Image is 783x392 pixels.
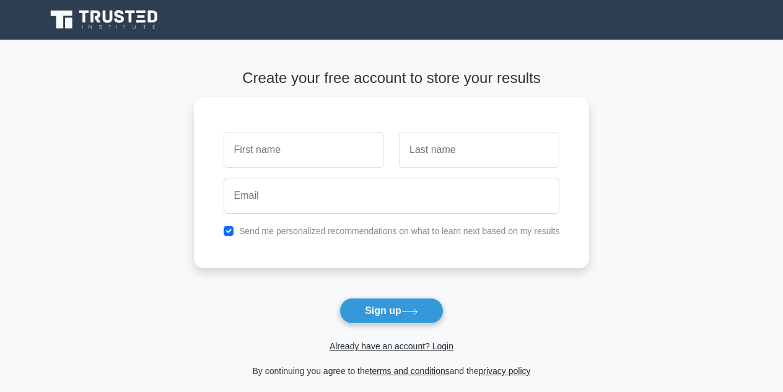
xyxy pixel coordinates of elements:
[370,366,450,376] a: terms and conditions
[224,132,384,168] input: First name
[330,341,453,351] a: Already have an account? Login
[479,366,531,376] a: privacy policy
[399,132,559,168] input: Last name
[239,226,560,236] label: Send me personalized recommendations on what to learn next based on my results
[186,364,597,378] div: By continuing you agree to the and the
[339,298,444,324] button: Sign up
[224,178,560,214] input: Email
[194,69,590,87] h4: Create your free account to store your results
